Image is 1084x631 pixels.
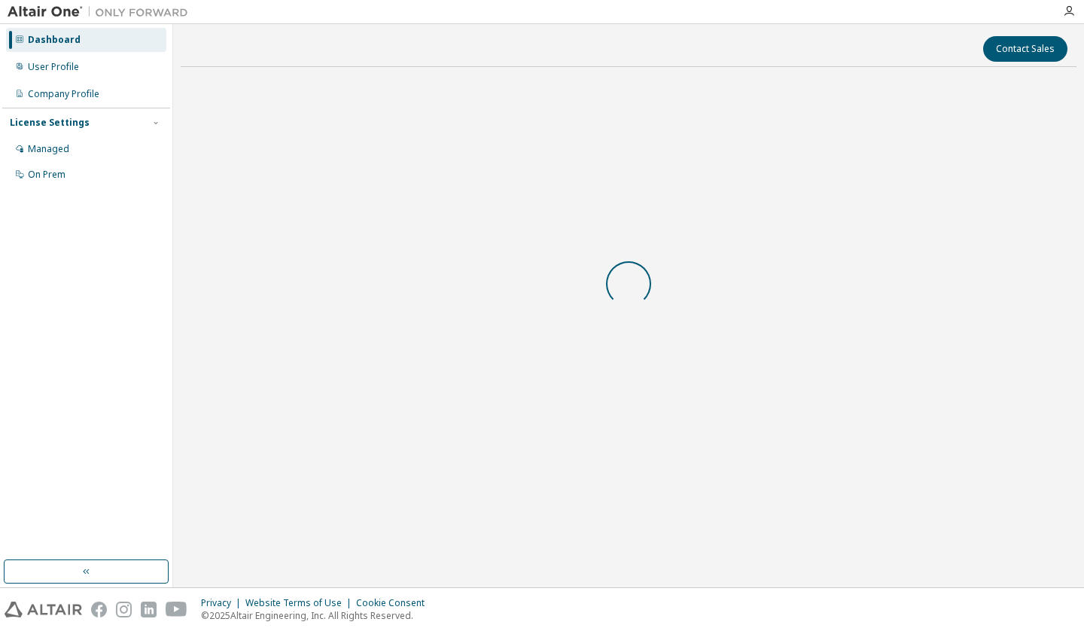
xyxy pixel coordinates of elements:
div: Managed [28,143,69,155]
img: Altair One [8,5,196,20]
img: youtube.svg [166,602,187,617]
p: © 2025 Altair Engineering, Inc. All Rights Reserved. [201,609,434,622]
img: altair_logo.svg [5,602,82,617]
div: Cookie Consent [356,597,434,609]
div: On Prem [28,169,65,181]
img: facebook.svg [91,602,107,617]
div: Company Profile [28,88,99,100]
img: linkedin.svg [141,602,157,617]
img: instagram.svg [116,602,132,617]
div: Website Terms of Use [245,597,356,609]
div: User Profile [28,61,79,73]
div: Privacy [201,597,245,609]
div: Dashboard [28,34,81,46]
button: Contact Sales [983,36,1067,62]
div: License Settings [10,117,90,129]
